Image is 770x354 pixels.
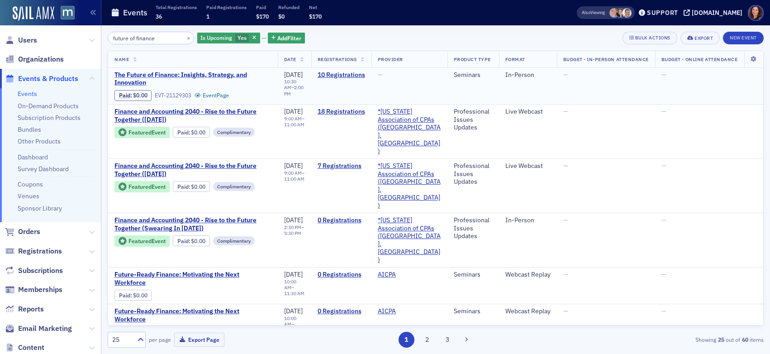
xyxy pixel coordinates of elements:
[284,290,304,297] time: 11:30 AM
[284,230,301,236] time: 5:30 PM
[174,333,224,347] button: Export Page
[378,56,403,62] span: Provider
[18,102,79,110] a: On-Demand Products
[5,35,37,45] a: Users
[18,165,69,173] a: Survey Dashboard
[256,4,269,10] p: Paid
[284,71,303,79] span: [DATE]
[318,71,365,79] a: 10 Registrations
[563,270,568,278] span: —
[378,307,435,316] span: AICPA
[284,116,305,128] div: –
[18,54,64,64] span: Organizations
[18,74,78,84] span: Events & Products
[173,127,210,138] div: Paid: 19 - $0
[177,183,191,190] span: :
[191,129,205,136] span: $0.00
[18,153,48,161] a: Dashboard
[112,335,132,344] div: 25
[378,108,441,155] a: *[US_STATE] Association of CPAs ([GEOGRAPHIC_DATA], [GEOGRAPHIC_DATA])
[680,32,720,44] button: Export
[18,343,44,353] span: Content
[440,332,456,348] button: 3
[119,292,133,299] span: :
[114,235,170,247] div: Featured Event
[191,238,205,244] span: $0.00
[173,181,210,192] div: Paid: 8 - $0
[206,13,209,20] span: 1
[238,34,247,41] span: Yes
[155,92,191,99] div: EVT-21129303
[563,107,568,115] span: —
[114,71,271,87] a: The Future of Finance: Insights, Strategy, and Innovation
[133,292,147,299] span: $0.00
[505,307,551,316] div: Webcast Replay
[114,108,271,124] span: Finance and Accounting 2040 - Rise to the Future Together (October 2025)
[177,238,189,244] a: Paid
[5,246,62,256] a: Registrations
[18,246,62,256] span: Registrations
[114,162,271,178] a: Finance and Accounting 2040 - Rise to the Future Together ([DATE])
[318,271,365,279] a: 0 Registrations
[18,35,37,45] span: Users
[454,71,493,79] div: Seminars
[623,32,677,44] button: Bulk Actions
[284,170,302,176] time: 9:00 AM
[378,162,441,210] span: *Maryland Association of CPAs (Timonium, MD)
[454,56,491,62] span: Product Type
[114,162,271,178] span: Finance and Accounting 2040 - Rise to the Future Together (November 2025)
[284,107,303,115] span: [DATE]
[18,304,44,314] span: Reports
[284,270,303,278] span: [DATE]
[156,4,197,10] p: Total Registrations
[177,129,189,136] a: Paid
[173,235,210,246] div: Paid: 0 - $0
[133,92,147,99] span: $0.00
[114,271,271,287] a: Future-Ready Finance: Motivating the Next Workforce
[177,238,191,244] span: :
[284,216,303,224] span: [DATE]
[694,36,713,41] div: Export
[284,315,296,327] time: 10:00 AM
[647,9,678,17] div: Support
[661,56,738,62] span: Budget - Online Attendance
[114,307,271,323] span: Future-Ready Finance: Motivating the Next Workforce
[197,33,260,44] div: Yes
[284,278,296,291] time: 10:00 AM
[454,271,493,279] div: Seminars
[454,307,493,316] div: Seminars
[661,307,666,315] span: —
[309,13,322,20] span: $170
[378,216,441,264] span: *Maryland Association of CPAs (Timonium, MD)
[128,130,166,135] div: Featured Event
[185,33,193,42] button: ×
[505,56,525,62] span: Format
[378,216,441,264] a: *[US_STATE] Association of CPAs ([GEOGRAPHIC_DATA], [GEOGRAPHIC_DATA])
[114,216,271,232] span: Finance and Accounting 2040 - Rise to the Future Together (Swearing In 2025)
[284,84,304,96] time: 2:00 PM
[268,33,305,44] button: AddFilter
[5,74,78,84] a: Events & Products
[582,10,605,16] span: Viewing
[284,279,305,297] div: –
[5,266,63,276] a: Subscriptions
[378,162,441,210] a: *[US_STATE] Association of CPAs ([GEOGRAPHIC_DATA], [GEOGRAPHIC_DATA])
[18,324,72,334] span: Email Marketing
[5,324,72,334] a: Email Marketing
[505,216,551,225] div: In-Person
[692,9,742,17] div: [DOMAIN_NAME]
[213,128,255,137] div: Complimentary
[18,285,62,295] span: Memberships
[5,54,64,64] a: Organizations
[284,176,304,182] time: 11:00 AM
[18,137,61,145] a: Other Products
[551,335,764,344] div: Showing out of items
[505,271,551,279] div: Webcast Replay
[661,216,666,224] span: —
[563,307,568,315] span: —
[18,204,62,212] a: Sponsor Library
[278,4,299,10] p: Refunded
[661,270,666,278] span: —
[119,292,130,299] a: Paid
[284,224,301,230] time: 2:30 PM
